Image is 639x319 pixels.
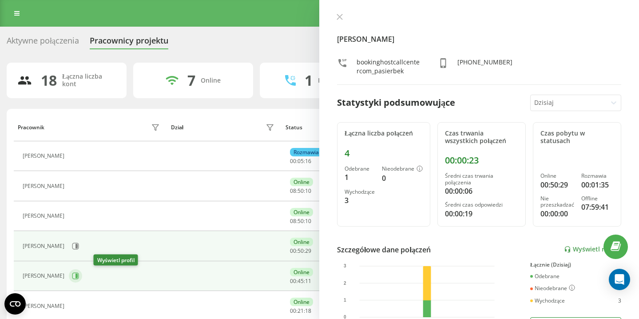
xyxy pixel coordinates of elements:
div: Szczegółowe dane połączeń [337,244,431,255]
div: : : [290,158,311,164]
span: 10 [305,217,311,225]
div: 00:00:23 [445,155,518,166]
span: 29 [305,247,311,255]
div: Aktywne połączenia [7,36,79,50]
div: Nieodebrane [382,166,423,173]
div: bookinghostcallcentercom_pasierbek [357,58,420,76]
span: 50 [298,247,304,255]
span: 00 [290,247,296,255]
div: [PERSON_NAME] [23,213,67,219]
span: 10 [305,187,311,195]
div: 7 [187,72,195,89]
span: 16 [305,157,311,165]
span: 00 [290,277,296,285]
div: Online [290,208,313,216]
div: Łączna liczba połączeń [345,130,423,137]
div: [PERSON_NAME] [23,303,67,309]
div: Odebrane [530,273,560,279]
div: Pracownicy projektu [90,36,168,50]
span: 08 [290,217,296,225]
span: 18 [305,307,311,315]
div: 1 [305,72,313,89]
div: Online [290,268,313,276]
text: 3 [344,263,346,268]
div: Online [290,178,313,186]
span: 05 [298,157,304,165]
div: 00:01:35 [581,179,614,190]
div: Średni czas odpowiedzi [445,202,518,208]
div: 0 [382,173,423,183]
div: Wyświetl profil [94,255,138,266]
span: 50 [298,187,304,195]
div: 3 [618,298,621,304]
div: Łącznie (Dzisiaj) [530,262,621,268]
span: 50 [298,217,304,225]
div: [PERSON_NAME] [23,183,67,189]
text: 2 [344,280,346,285]
div: : : [290,218,311,224]
div: 00:50:29 [540,179,574,190]
div: [PERSON_NAME] [23,273,67,279]
span: 08 [290,187,296,195]
div: Statystyki podsumowujące [337,96,455,109]
button: Open CMP widget [4,293,26,315]
div: Open Intercom Messenger [609,269,630,290]
div: 1 [345,172,375,183]
div: Online [290,238,313,246]
div: Online [290,298,313,306]
span: 21 [298,307,304,315]
div: [PERSON_NAME] [23,153,67,159]
div: : : [290,308,311,314]
div: 00:00:00 [540,208,574,219]
span: 11 [305,277,311,285]
text: 1 [344,297,346,302]
span: 00 [290,307,296,315]
div: 3 [345,195,375,206]
div: Średni czas trwania połączenia [445,173,518,186]
span: 45 [298,277,304,285]
div: Nieodebrane [530,285,575,292]
div: Status [286,124,302,131]
div: Czas trwania wszystkich połączeń [445,130,518,145]
div: Rozmawia [581,173,614,179]
div: Rozmawiają [318,77,353,84]
div: Łączna liczba kont [62,73,116,88]
div: : : [290,278,311,284]
div: Rozmawia [290,148,322,156]
div: Dział [171,124,183,131]
div: : : [290,188,311,194]
div: Czas pobytu w statusach [540,130,614,145]
div: 00:00:19 [445,208,518,219]
div: : : [290,248,311,254]
div: Nie przeszkadzać [540,195,574,208]
div: Offline [581,195,614,202]
div: Odebrane [345,166,375,172]
div: [PHONE_NUMBER] [457,58,512,76]
h4: [PERSON_NAME] [337,34,621,44]
div: 4 [345,148,423,159]
a: Wyświetl raport [564,246,621,253]
div: Online [201,77,221,84]
span: 00 [290,157,296,165]
div: Wychodzące [530,298,565,304]
div: 07:59:41 [581,202,614,212]
div: Wychodzące [345,189,375,195]
div: Pracownik [18,124,44,131]
div: Online [540,173,574,179]
div: [PERSON_NAME] [23,243,67,249]
div: 18 [41,72,57,89]
div: 00:00:06 [445,186,518,196]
